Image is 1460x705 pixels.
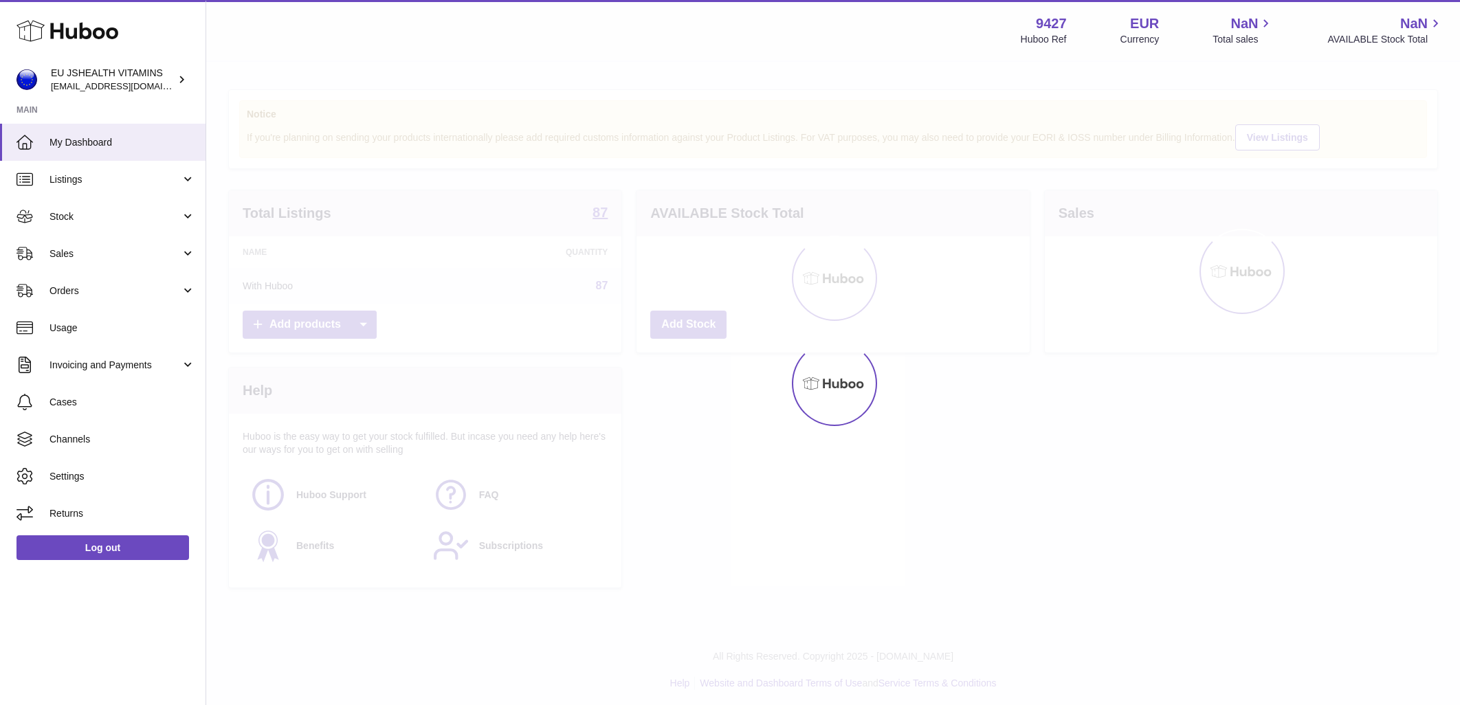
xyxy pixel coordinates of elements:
img: internalAdmin-9427@internal.huboo.com [16,69,37,90]
div: EU JSHEALTH VITAMINS [51,67,175,93]
span: Channels [49,433,195,446]
span: NaN [1230,14,1258,33]
span: Invoicing and Payments [49,359,181,372]
span: Listings [49,173,181,186]
span: Stock [49,210,181,223]
span: [EMAIL_ADDRESS][DOMAIN_NAME] [51,80,202,91]
span: Sales [49,247,181,260]
strong: 9427 [1036,14,1067,33]
span: AVAILABLE Stock Total [1327,33,1444,46]
span: Returns [49,507,195,520]
div: Currency [1120,33,1160,46]
a: NaN Total sales [1213,14,1274,46]
span: Total sales [1213,33,1274,46]
strong: EUR [1130,14,1159,33]
a: NaN AVAILABLE Stock Total [1327,14,1444,46]
span: My Dashboard [49,136,195,149]
span: Usage [49,322,195,335]
span: Orders [49,284,181,298]
div: Huboo Ref [1021,33,1067,46]
a: Log out [16,535,189,560]
span: Cases [49,396,195,409]
span: NaN [1400,14,1428,33]
span: Settings [49,470,195,483]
